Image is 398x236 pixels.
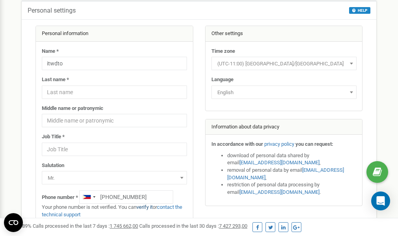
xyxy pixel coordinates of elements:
[42,171,187,184] span: Mr.
[42,162,64,169] label: Salutation
[42,204,182,217] a: contact the technical support
[211,57,357,70] span: (UTC-11:00) Pacific/Midway
[36,26,193,42] div: Personal information
[214,58,354,69] span: (UTC-11:00) Pacific/Midway
[239,160,320,165] a: [EMAIL_ADDRESS][DOMAIN_NAME]
[33,223,138,229] span: Calls processed in the last 7 days :
[4,213,23,232] button: Open CMP widget
[42,194,78,201] label: Phone number *
[219,223,247,229] u: 7 427 293,00
[211,48,235,55] label: Time zone
[214,87,354,98] span: English
[42,133,65,141] label: Job Title *
[227,181,357,196] li: restriction of personal data processing by email .
[80,191,98,203] div: Telephone country code
[211,85,357,99] span: English
[206,119,362,135] div: Information about data privacy
[139,223,247,229] span: Calls processed in the last 30 days :
[264,141,294,147] a: privacy policy
[110,223,138,229] u: 1 745 662,00
[42,57,187,70] input: Name
[206,26,362,42] div: Other settings
[42,114,187,127] input: Middle name or patronymic
[28,7,76,14] h5: Personal settings
[42,48,59,55] label: Name *
[45,173,184,184] span: Mr.
[239,189,320,195] a: [EMAIL_ADDRESS][DOMAIN_NAME]
[227,167,344,180] a: [EMAIL_ADDRESS][DOMAIN_NAME]
[211,141,263,147] strong: In accordance with our
[136,204,153,210] a: verify it
[227,167,357,181] li: removal of personal data by email ,
[42,105,103,112] label: Middle name or patronymic
[42,76,69,84] label: Last name *
[211,76,234,84] label: Language
[227,152,357,167] li: download of personal data shared by email ,
[42,143,187,156] input: Job Title
[42,85,187,99] input: Last name
[42,204,187,218] p: Your phone number is not verified. You can or
[371,191,390,210] div: Open Intercom Messenger
[79,190,173,204] input: +1-800-555-55-55
[349,7,370,14] button: HELP
[295,141,333,147] strong: you can request:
